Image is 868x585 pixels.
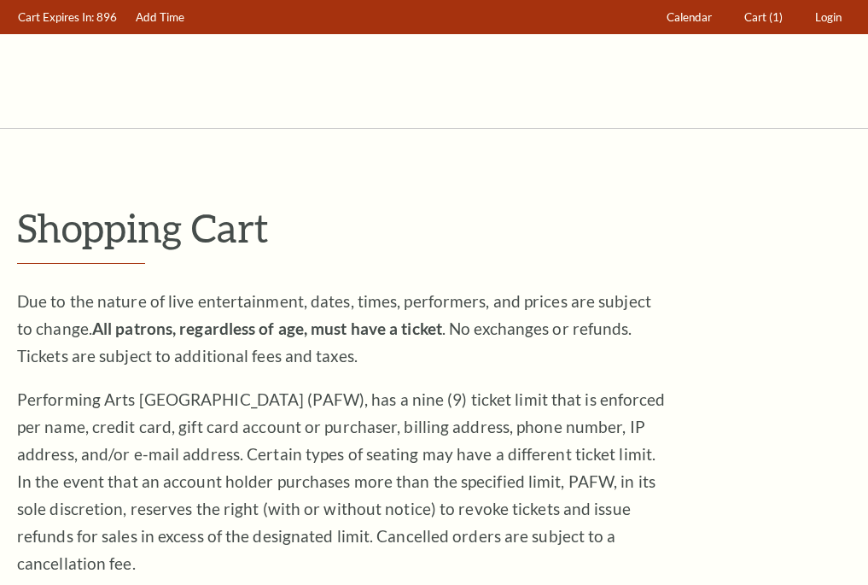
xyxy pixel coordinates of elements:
[128,1,193,34] a: Add Time
[17,386,666,577] p: Performing Arts [GEOGRAPHIC_DATA] (PAFW), has a nine (9) ticket limit that is enforced per name, ...
[737,1,791,34] a: Cart (1)
[17,206,851,249] p: Shopping Cart
[815,10,842,24] span: Login
[667,10,712,24] span: Calendar
[96,10,117,24] span: 896
[92,319,442,338] strong: All patrons, regardless of age, must have a ticket
[17,291,651,366] span: Due to the nature of live entertainment, dates, times, performers, and prices are subject to chan...
[659,1,720,34] a: Calendar
[744,10,766,24] span: Cart
[18,10,94,24] span: Cart Expires In:
[807,1,850,34] a: Login
[769,10,783,24] span: (1)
